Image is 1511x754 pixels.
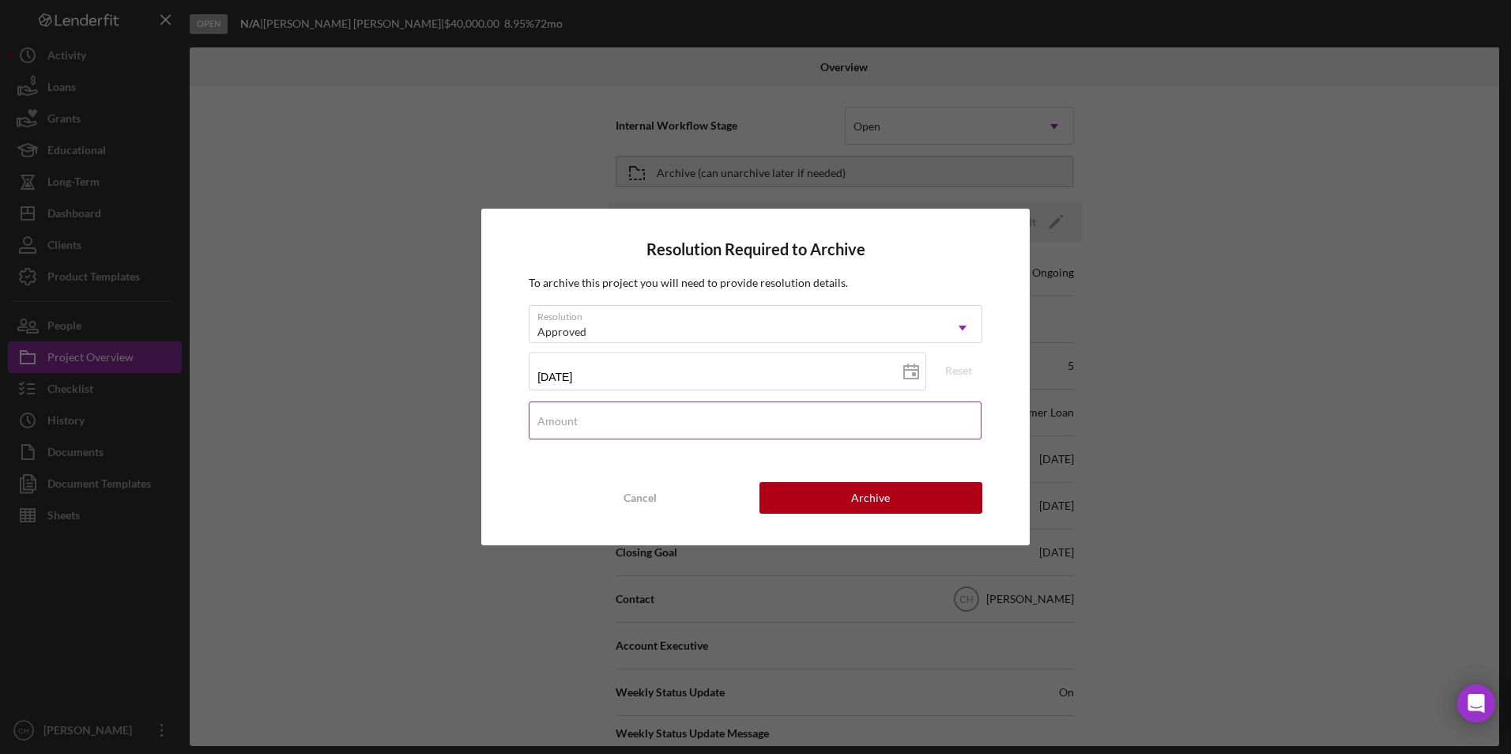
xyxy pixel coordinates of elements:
button: Reset [935,359,982,383]
div: Archive [851,482,890,514]
p: To archive this project you will need to provide resolution details. [529,274,982,292]
label: Amount [537,415,578,428]
button: Archive [759,482,982,514]
div: Reset [945,359,972,383]
div: Cancel [624,482,657,514]
h4: Resolution Required to Archive [529,240,982,258]
div: Approved [537,326,586,338]
div: Open Intercom Messenger [1457,684,1495,722]
button: Cancel [529,482,752,514]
